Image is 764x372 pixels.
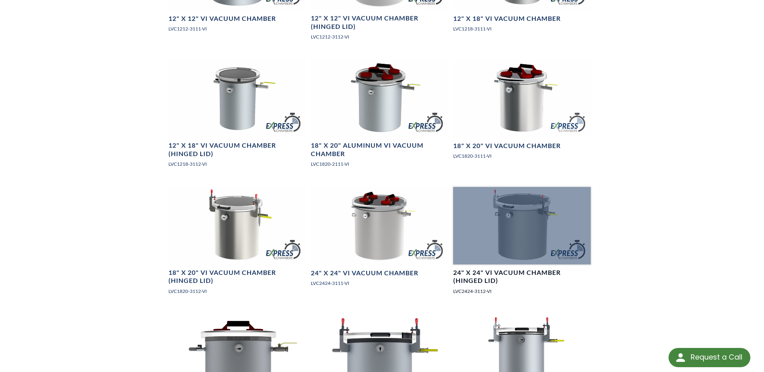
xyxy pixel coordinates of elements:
[311,141,448,158] h4: 18" X 20" Aluminum VI Vacuum Chamber
[453,25,591,33] p: LVC1218-3111-VI
[168,60,306,174] a: LVC1218-3112-VI Express Chamber12" X 18" VI Vacuum Chamber (Hinged Lid)LVC1218-3112-VI
[168,141,306,158] h4: 12" X 18" VI Vacuum Chamber (Hinged Lid)
[311,279,448,287] p: LVC2424-3111-VI
[168,160,306,168] p: LVC1218-3112-VI
[168,268,306,285] h4: 18" X 20" VI Vacuum Chamber (Hinged Lid)
[453,142,561,150] h4: 18" X 20" VI Vacuum Chamber
[453,287,591,295] p: LVC2424-3112-VI
[453,268,591,285] h4: 24" X 24" VI Vacuum Chamber (Hinged Lid)
[453,152,591,160] p: LVC1820-3111-VI
[168,25,306,33] p: LVC1212-3111-VI
[311,160,448,168] p: LVC1820-2111-VI
[168,14,276,23] h4: 12" X 12" VI Vacuum Chamber
[453,187,591,301] a: LVC2424-3112-VI Express Chamber Acrylic Lid, front angle view24" X 24" VI Vacuum Chamber (Hinged ...
[453,60,591,166] a: LVC1820-3111-VI Aluminum Express Chamber with Suction Cup Lid Handles, front angled view18" X 20"...
[691,348,742,366] div: Request a Call
[168,187,306,301] a: LVC1820-3112-VI Express Chamber, front angled view18" X 20" VI Vacuum Chamber (Hinged Lid)LVC1820...
[311,14,448,31] h4: 12" X 12" VI Vacuum Chamber (Hinged Lid)
[311,187,448,293] a: LVC2424-3111-VI Express Chamber, front view24" X 24" VI Vacuum ChamberLVC2424-3111-VI
[674,351,687,364] img: round button
[311,60,448,174] a: LVC1820-2111-VI Express Chamber with Suction Cup Lid Handles, angled view18" X 20" Aluminum VI Va...
[311,33,448,41] p: LVC1212-3112-VI
[669,348,750,367] div: Request a Call
[168,287,306,295] p: LVC1820-3112-VI
[453,14,561,23] h4: 12" X 18" VI Vacuum Chamber
[311,269,418,277] h4: 24" X 24" VI Vacuum Chamber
